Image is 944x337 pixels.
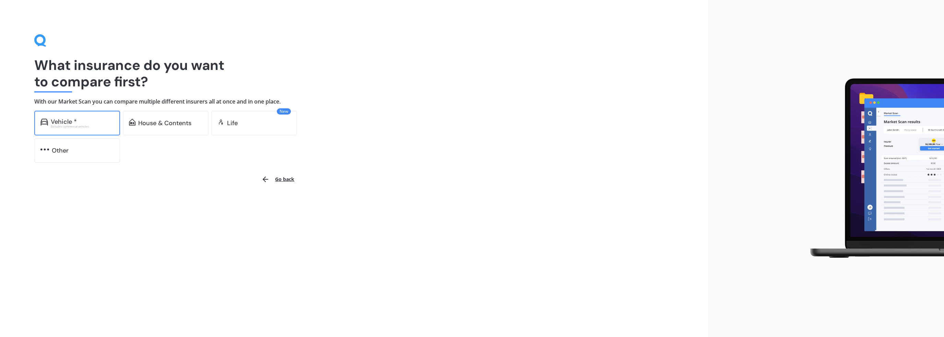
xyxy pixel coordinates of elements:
img: car.f15378c7a67c060ca3f3.svg [40,119,48,125]
button: Go back [257,171,298,188]
div: Other [52,147,69,154]
img: life.f720d6a2d7cdcd3ad642.svg [217,119,224,125]
img: other.81dba5aafe580aa69f38.svg [40,146,49,153]
div: Excludes commercial vehicles [51,125,114,128]
div: Life [227,120,238,127]
span: New [277,108,291,115]
img: home-and-contents.b802091223b8502ef2dd.svg [129,119,135,125]
h4: With our Market Scan you can compare multiple different insurers all at once and in one place. [34,98,674,105]
h1: What insurance do you want to compare first? [34,57,674,90]
div: Vehicle * [51,118,77,125]
div: House & Contents [138,120,191,127]
img: laptop.webp [800,74,944,263]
